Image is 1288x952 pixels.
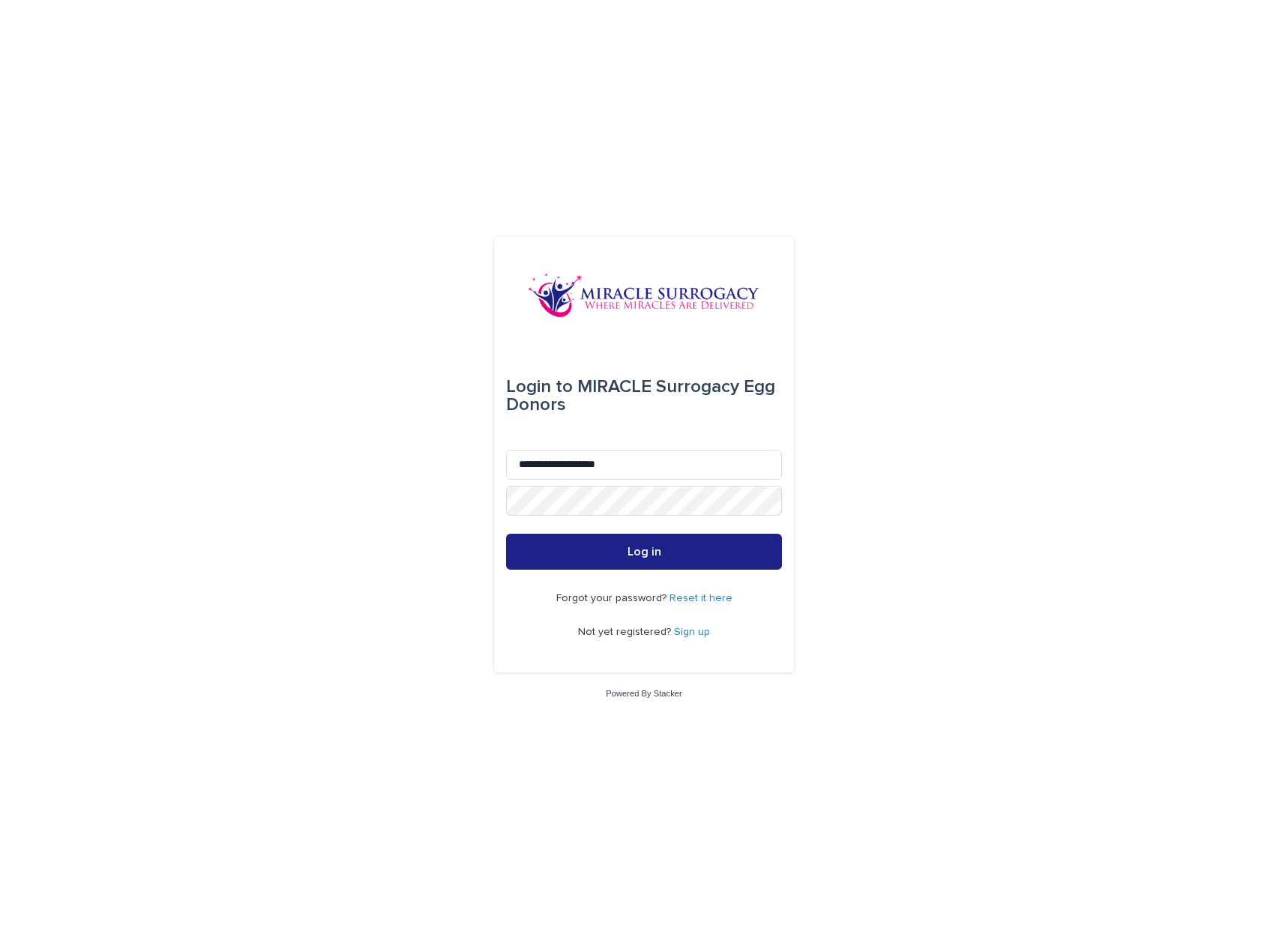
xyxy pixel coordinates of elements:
[506,378,573,396] span: Login to
[506,366,782,426] div: MIRACLE Surrogacy Egg Donors
[528,273,760,318] img: OiFFDOGZQuirLhrlO1ag
[674,627,710,637] a: Sign up
[556,593,669,603] span: Forgot your password?
[669,593,732,603] a: Reset it here
[606,689,681,698] a: Powered By Stacker
[578,627,674,637] span: Not yet registered?
[628,546,661,558] span: Log in
[506,534,782,570] button: Log in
